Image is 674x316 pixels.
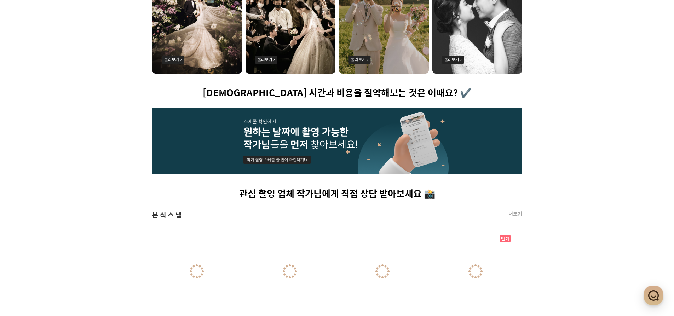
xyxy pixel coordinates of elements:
a: 대화 [47,224,91,242]
a: 인기 [431,226,520,316]
span: 본식스냅 [152,210,183,220]
a: 더보기 [508,210,522,217]
h1: 관심 촬영 업체 작가님에게 직접 상담 받아보세요 📸 [152,189,522,200]
a: 설정 [91,224,136,242]
span: 설정 [109,235,118,241]
span: 홈 [22,235,27,241]
div: 인기 [500,235,511,242]
h1: [DEMOGRAPHIC_DATA] 시간과 비용을 절약해보는 것은 어때요? ✔️ [152,88,522,99]
span: 대화 [65,235,73,241]
a: 홈 [2,224,47,242]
